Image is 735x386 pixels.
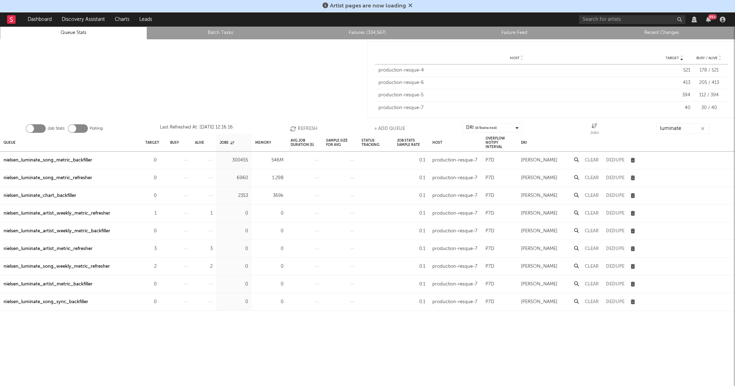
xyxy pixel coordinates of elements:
button: Dedupe [606,300,624,304]
button: Dedupe [606,158,624,163]
button: Clear [585,229,599,233]
div: 112 / 394 [694,92,724,99]
div: 99 + [708,14,717,19]
div: [PERSON_NAME] [521,245,557,253]
div: P7D [486,192,494,200]
div: Jobs [220,135,234,150]
span: Artist pages are now loading [330,3,406,9]
div: [PERSON_NAME] [521,156,557,165]
div: 521 [658,67,690,74]
a: nielsen_luminate_artist_weekly_metric_refresher [4,209,110,218]
div: P7D [486,227,494,235]
div: Last Refreshed At: [DATE] 12:16:16 [160,123,233,134]
div: [PERSON_NAME] [521,209,557,218]
a: Discovery Assistant [57,12,110,27]
div: 413 [658,79,690,86]
div: 0 [220,262,248,271]
label: Polling [90,124,103,133]
div: production-resque-7 [432,280,477,289]
div: P7D [486,280,494,289]
div: 0 [220,227,248,235]
button: Refresh [290,123,318,134]
div: 0 [220,245,248,253]
a: nielsen_luminate_artist_weekly_metric_backfiller [4,227,110,235]
button: Dedupe [606,229,624,233]
button: Dedupe [606,246,624,251]
a: Charts [110,12,134,27]
div: Status Tracking [361,135,390,150]
div: Target [145,135,159,150]
div: 1.29B [255,174,284,182]
div: production-resque-7 [432,245,477,253]
div: Busy [170,135,179,150]
div: 3 [195,245,213,253]
a: Recent Changes [592,29,731,37]
div: 0.1 [397,174,425,182]
div: 0 [145,174,157,182]
div: 2353 [220,192,248,200]
div: Host [432,135,442,150]
span: Target [666,56,679,60]
div: 0 [145,227,157,235]
a: nielsen_luminate_chart_backfiller [4,192,76,200]
div: 0 [220,280,248,289]
div: 0 [255,298,284,306]
input: Search for artists [579,15,685,24]
div: 0 [220,209,248,218]
div: 0 [255,262,284,271]
div: [PERSON_NAME] [521,227,557,235]
div: 0.1 [397,298,425,306]
a: Failures (334,567) [298,29,437,37]
a: nielsen_luminate_song_weekly_metric_refresher [4,262,110,271]
div: Avg Job Duration (s) [291,135,319,150]
div: nielsen_luminate_song_sync_backfiller [4,298,88,306]
div: 0.1 [397,156,425,165]
div: 3 [145,245,157,253]
div: production-resque-7 [432,227,477,235]
div: P7D [486,209,494,218]
button: Dedupe [606,264,624,269]
div: 0.1 [397,280,425,289]
span: ( 8 / 8 selected) [475,124,497,132]
div: 0.1 [397,262,425,271]
div: 1 [195,209,213,218]
div: 394 [658,92,690,99]
div: production-resque-7 [432,262,477,271]
span: Host [510,56,520,60]
div: 0 [145,192,157,200]
div: P7D [486,298,494,306]
div: production-resque-7 [432,209,477,218]
button: Dedupe [606,211,624,216]
div: production-resque-7 [432,298,477,306]
div: Jobs [590,123,599,137]
button: Dedupe [606,176,624,180]
button: Clear [585,300,599,304]
a: Leads [134,12,157,27]
a: nielsen_luminate_artist_metric_backfiller [4,280,92,289]
div: DRI [521,135,527,150]
div: P7D [486,174,494,182]
div: 0.1 [397,192,425,200]
div: P7D [486,156,494,165]
input: Search... [656,123,709,134]
button: Dedupe [606,282,624,286]
div: [PERSON_NAME] [521,262,557,271]
a: Dashboard [23,12,57,27]
div: nielsen_luminate_artist_metric_refresher [4,245,92,253]
div: P7D [486,262,494,271]
button: Dedupe [606,193,624,198]
div: Job Stats Sample Rate [397,135,425,150]
div: production-resque-7 [432,174,477,182]
span: Busy / Alive [696,56,718,60]
div: 0 [255,227,284,235]
div: 6960 [220,174,248,182]
label: Job Stats [47,124,64,133]
div: production-resque-7 [432,192,477,200]
a: Queue Stats [4,29,143,37]
div: Memory [255,135,271,150]
button: Clear [585,246,599,251]
button: Clear [585,176,599,180]
a: nielsen_luminate_song_metric_refresher [4,174,92,182]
